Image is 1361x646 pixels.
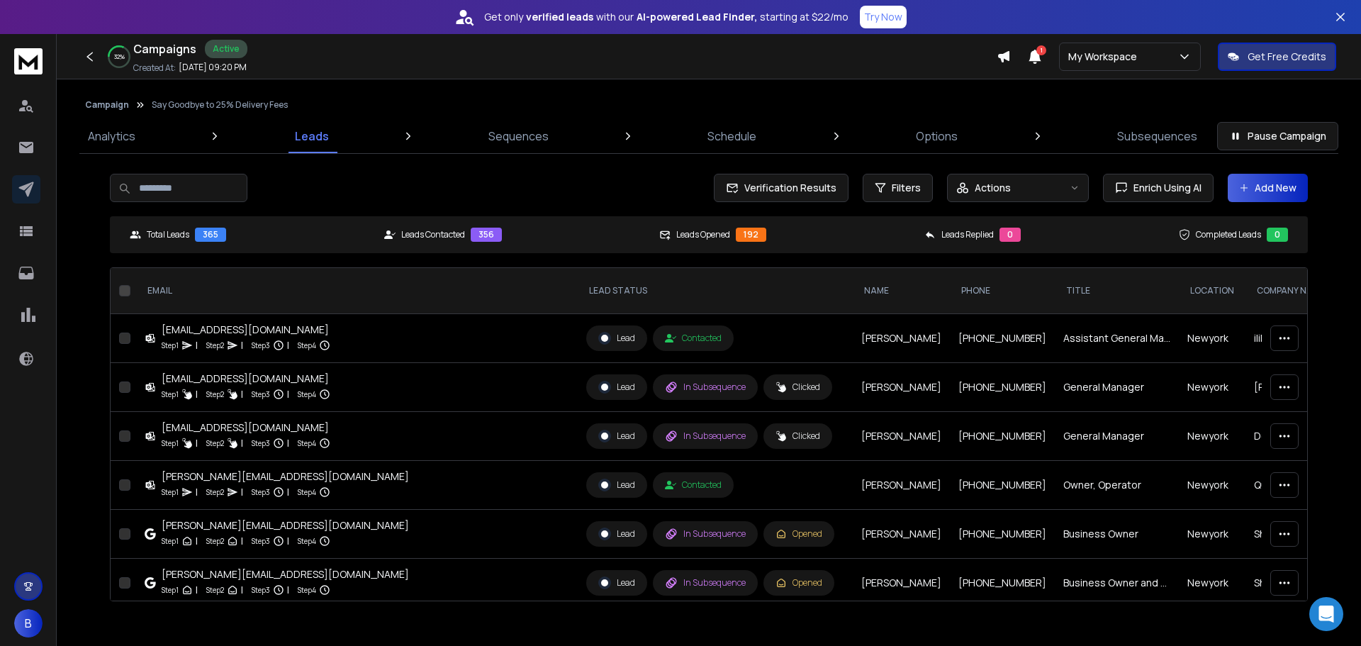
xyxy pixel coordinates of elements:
p: My Workspace [1068,50,1143,64]
div: Contacted [665,333,722,344]
p: | [196,387,198,401]
p: Analytics [88,128,135,145]
div: [EMAIL_ADDRESS][DOMAIN_NAME] [162,421,330,435]
button: Verification Results [714,174,848,202]
img: logo [14,48,43,74]
p: Completed Leads [1196,229,1261,240]
p: | [287,338,289,352]
p: | [241,338,243,352]
td: [PERSON_NAME] [853,412,950,461]
p: Step 1 [162,485,179,499]
p: Step 4 [298,387,316,401]
td: [PHONE_NUMBER] [950,461,1055,510]
p: [DATE] 09:20 PM [179,62,247,73]
div: [EMAIL_ADDRESS][DOMAIN_NAME] [162,372,330,386]
td: Owner, Operator [1055,461,1179,510]
th: LEAD STATUS [578,268,853,314]
td: General Manager [1055,412,1179,461]
div: Contacted [665,479,722,491]
p: Sequences [488,128,549,145]
button: B [14,609,43,637]
td: [PERSON_NAME] [853,461,950,510]
th: EMAIL [136,268,578,314]
a: Leads [286,119,337,153]
td: [PHONE_NUMBER] [950,363,1055,412]
p: Step 4 [298,583,316,597]
td: [PHONE_NUMBER] [950,510,1055,559]
span: Enrich Using AI [1128,181,1202,195]
div: Lead [598,381,635,394]
th: location [1179,268,1245,314]
td: General Manager [1055,363,1179,412]
p: Step 2 [206,387,224,401]
p: Step 2 [206,583,224,597]
p: | [287,485,289,499]
p: Try Now [864,10,902,24]
p: | [196,534,198,548]
td: Newyork [1179,461,1245,510]
p: Step 4 [298,436,316,450]
p: Step 3 [252,534,270,548]
p: Step 4 [298,534,316,548]
p: Leads Opened [676,229,730,240]
td: [PERSON_NAME] [853,363,950,412]
div: 0 [999,228,1021,242]
div: In Subsequence [665,381,746,394]
td: [PERSON_NAME] [853,559,950,608]
p: Step 1 [162,436,179,450]
button: Get Free Credits [1218,43,1336,71]
td: [PERSON_NAME] [853,314,950,363]
td: Newyork [1179,314,1245,363]
div: Lead [598,332,635,345]
p: Leads Replied [941,229,994,240]
p: | [196,338,198,352]
p: Actions [975,181,1011,195]
p: | [241,583,243,597]
button: Add New [1228,174,1308,202]
strong: verified leads [526,10,593,24]
p: Leads [295,128,329,145]
div: [EMAIL_ADDRESS][DOMAIN_NAME] [162,323,330,337]
p: Step 1 [162,387,179,401]
a: Sequences [480,119,557,153]
div: In Subsequence [665,430,746,442]
div: 365 [195,228,226,242]
p: | [241,534,243,548]
p: Get only with our starting at $22/mo [484,10,848,24]
td: [PERSON_NAME] [853,510,950,559]
p: | [196,583,198,597]
p: Step 3 [252,583,270,597]
button: Campaign [85,99,129,111]
button: Try Now [860,6,907,28]
p: Total Leads [147,229,189,240]
td: Assistant General Manager [1055,314,1179,363]
a: Subsequences [1109,119,1206,153]
div: Lead [598,430,635,442]
button: Enrich Using AI [1103,174,1214,202]
div: Opened [775,577,822,589]
div: 0 [1267,228,1288,242]
p: | [287,583,289,597]
div: In Subsequence [665,577,746,589]
p: | [287,387,289,401]
p: | [287,436,289,450]
div: Active [205,40,247,58]
a: Schedule [699,119,765,153]
span: 1 [1036,45,1046,55]
th: NAME [853,268,950,314]
div: [PERSON_NAME][EMAIL_ADDRESS][DOMAIN_NAME] [162,469,409,484]
td: Newyork [1179,412,1245,461]
p: Step 1 [162,583,179,597]
th: Phone [950,268,1055,314]
p: Step 3 [252,338,270,352]
p: Leads Contacted [401,229,465,240]
div: Lead [598,528,635,540]
td: [PHONE_NUMBER] [950,314,1055,363]
p: | [196,485,198,499]
p: Step 2 [206,534,224,548]
th: title [1055,268,1179,314]
button: Pause Campaign [1217,122,1338,150]
p: Step 3 [252,485,270,499]
button: Filters [863,174,933,202]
